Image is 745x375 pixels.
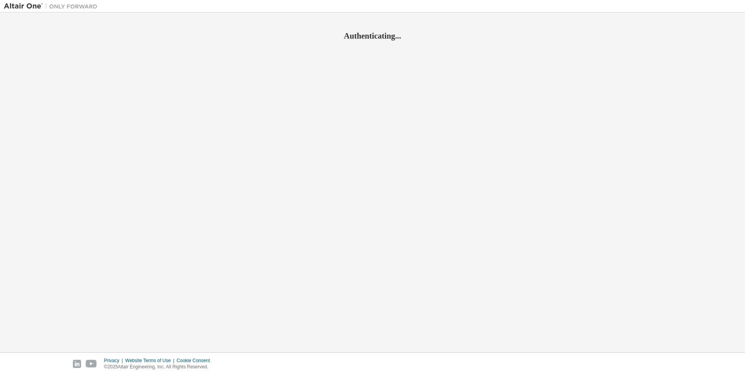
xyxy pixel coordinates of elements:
div: Privacy [104,357,125,364]
div: Website Terms of Use [125,357,177,364]
div: Cookie Consent [177,357,214,364]
img: linkedin.svg [73,360,81,368]
img: youtube.svg [86,360,97,368]
h2: Authenticating... [4,31,741,41]
p: © 2025 Altair Engineering, Inc. All Rights Reserved. [104,364,215,370]
img: Altair One [4,2,101,10]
